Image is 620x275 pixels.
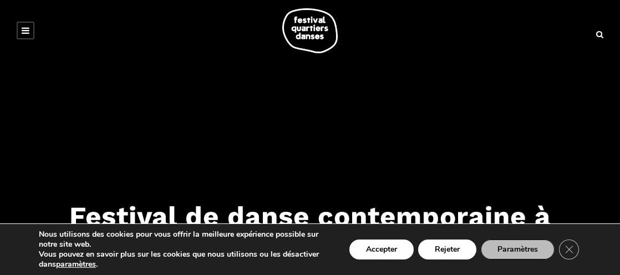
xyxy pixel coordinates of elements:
[349,240,414,259] button: Accepter
[282,8,338,53] img: logo-fqd-med
[11,200,609,266] h3: Festival de danse contemporaine à [GEOGRAPHIC_DATA]
[418,240,476,259] button: Rejeter
[56,259,96,269] button: paramètres
[39,249,328,269] p: Vous pouvez en savoir plus sur les cookies que nous utilisons ou les désactiver dans .
[559,240,579,259] button: Close GDPR Cookie Banner
[39,230,328,249] p: Nous utilisons des cookies pour vous offrir la meilleure expérience possible sur notre site web.
[481,240,555,259] button: Paramètres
